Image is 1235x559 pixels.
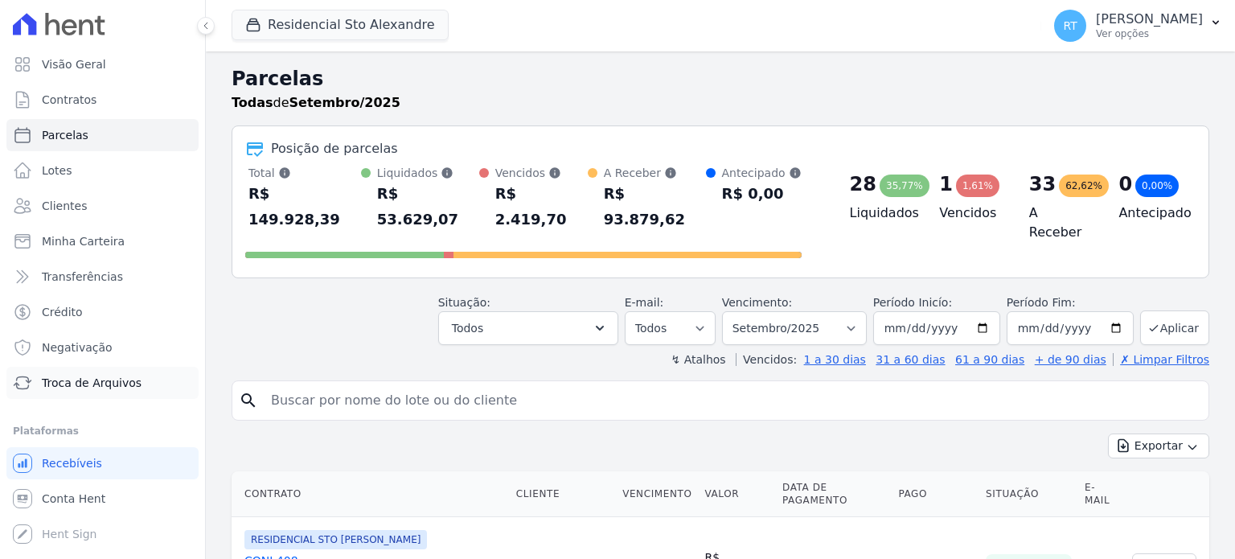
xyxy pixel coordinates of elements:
[6,190,199,222] a: Clientes
[42,162,72,179] span: Lotes
[42,269,123,285] span: Transferências
[6,119,199,151] a: Parcelas
[6,154,199,187] a: Lotes
[6,483,199,515] a: Conta Hent
[42,304,83,320] span: Crédito
[42,375,142,391] span: Troca de Arquivos
[42,455,102,471] span: Recebíveis
[1063,20,1077,31] span: RT
[13,421,192,441] div: Plataformas
[6,331,199,364] a: Negativação
[1096,11,1203,27] p: [PERSON_NAME]
[6,447,199,479] a: Recebíveis
[42,92,96,108] span: Contratos
[42,339,113,356] span: Negativação
[6,367,199,399] a: Troca de Arquivos
[42,233,125,249] span: Minha Carteira
[6,48,199,80] a: Visão Geral
[6,84,199,116] a: Contratos
[1096,27,1203,40] p: Ver opções
[232,10,449,40] button: Residencial Sto Alexandre
[6,225,199,257] a: Minha Carteira
[42,491,105,507] span: Conta Hent
[42,127,88,143] span: Parcelas
[42,56,106,72] span: Visão Geral
[6,261,199,293] a: Transferências
[1041,3,1235,48] button: RT [PERSON_NAME] Ver opções
[42,198,87,214] span: Clientes
[6,296,199,328] a: Crédito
